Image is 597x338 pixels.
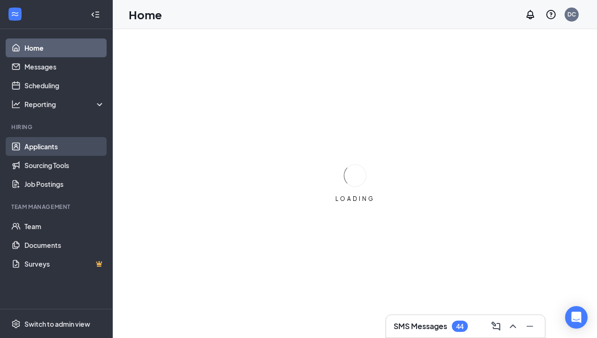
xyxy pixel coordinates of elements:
svg: QuestionInfo [545,9,557,20]
button: ChevronUp [505,319,520,334]
svg: Settings [11,319,21,329]
div: Switch to admin view [24,319,90,329]
svg: Notifications [525,9,536,20]
div: LOADING [332,195,379,203]
svg: Collapse [91,10,100,19]
svg: WorkstreamLogo [10,9,20,19]
a: Messages [24,57,105,76]
a: Documents [24,236,105,254]
a: Home [24,38,105,57]
h1: Home [129,7,162,23]
a: Job Postings [24,175,105,193]
a: Applicants [24,137,105,156]
div: Open Intercom Messenger [565,306,588,329]
div: Team Management [11,203,103,211]
h3: SMS Messages [394,321,447,331]
a: Sourcing Tools [24,156,105,175]
a: SurveysCrown [24,254,105,273]
svg: Analysis [11,100,21,109]
a: Team [24,217,105,236]
button: ComposeMessage [488,319,504,334]
svg: ChevronUp [507,321,519,332]
button: Minimize [522,319,537,334]
a: Scheduling [24,76,105,95]
div: Reporting [24,100,105,109]
div: Hiring [11,123,103,131]
div: DC [567,10,576,18]
svg: Minimize [524,321,535,332]
div: 44 [456,323,464,330]
svg: ComposeMessage [490,321,502,332]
